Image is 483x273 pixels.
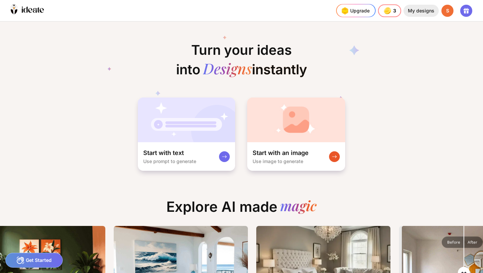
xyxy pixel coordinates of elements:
div: Explore AI made [161,198,322,221]
img: startWithTextCardBg.jpg [138,97,235,142]
div: My designs [404,5,439,17]
div: Use image to generate [253,158,303,164]
div: Use prompt to generate [143,158,196,164]
div: Upgrade [339,5,370,16]
div: magic [280,198,317,215]
img: upgrade-nav-btn-icon.gif [339,5,350,16]
span: 3 [393,8,397,13]
div: Start with text [143,149,184,157]
div: Start with an image [253,149,309,157]
div: Get Started [5,253,63,268]
div: S [441,5,453,17]
img: startWithImageCardBg.jpg [247,97,345,142]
